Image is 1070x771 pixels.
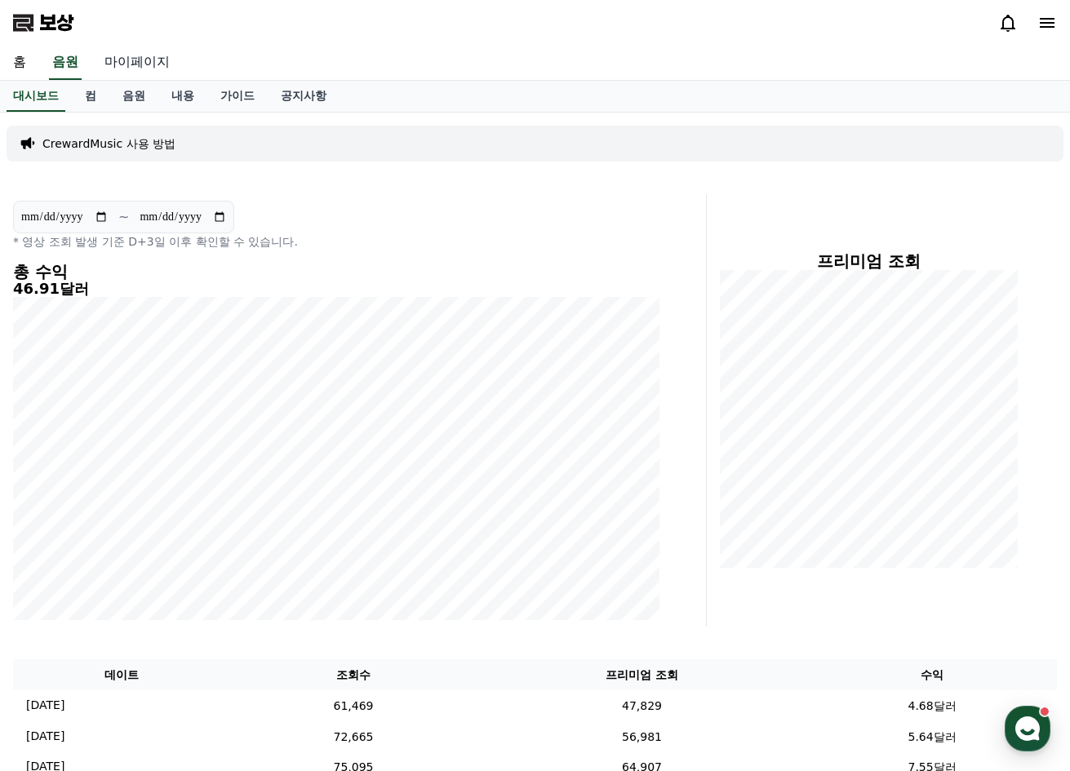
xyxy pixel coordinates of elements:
a: 홈 [5,517,108,558]
span: 설정 [252,542,272,555]
font: CrewardMusic 사용 방법 [42,137,175,150]
font: 61,469 [333,698,373,711]
span: 홈 [51,542,61,555]
font: [DATE] [26,698,64,711]
a: 내용 [158,81,207,112]
font: 보상 [39,11,73,34]
font: 음원 [122,89,145,102]
font: 컴 [85,89,96,102]
a: CrewardMusic 사용 방법 [42,135,175,152]
font: 가이드 [220,89,255,102]
font: 총 수익 [13,262,68,281]
font: 72,665 [333,729,373,742]
font: 대시보드 [13,89,59,102]
font: 46.91달러 [13,280,89,297]
font: ~ [118,209,129,224]
font: 홈 [13,54,26,69]
a: 마이페이지 [91,46,183,80]
font: 데이트 [104,668,139,681]
font: 4.68달러 [908,698,957,711]
a: 보상 [13,10,73,36]
font: 공지사항 [281,89,326,102]
font: 47,829 [622,698,662,711]
font: 프리미엄 조회 [817,251,921,271]
font: 프리미엄 조회 [606,668,678,681]
a: 설정 [211,517,313,558]
font: 조회수 [336,668,371,681]
a: 컴 [72,81,109,112]
a: 가이드 [207,81,268,112]
a: 음원 [109,81,158,112]
font: 5.64달러 [908,729,957,742]
font: 음원 [52,54,78,69]
span: 대화 [149,543,169,556]
font: * 영상 조회 발생 기준 D+3일 이후 확인할 수 있습니다. [13,235,298,248]
font: [DATE] [26,729,64,742]
a: 음원 [49,46,82,80]
font: 내용 [171,89,194,102]
font: 56,981 [622,729,662,742]
a: 대화 [108,517,211,558]
a: 대시보드 [7,81,65,112]
font: 마이페이지 [104,54,170,69]
font: 수익 [921,668,943,681]
a: 공지사항 [268,81,340,112]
